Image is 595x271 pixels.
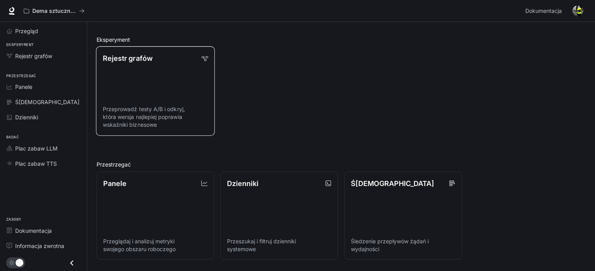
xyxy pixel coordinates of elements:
a: Ś[DEMOGRAPHIC_DATA]Śledzenie przepływów żądań i wydajności [344,172,462,260]
font: Dokumentacja [525,7,562,14]
a: Dzienniki [3,110,84,124]
font: Dzienniki [227,179,259,188]
font: Rejestr grafów [103,54,153,62]
button: Wszystkie obszary robocze [20,3,88,19]
a: DziennikiPrzeszukaj i filtruj dzienniki systemowe [220,172,338,260]
a: Rejestr grafówPrzeprowadź testy A/B i odkryj, która wersja najlepiej poprawia wskaźniki biznesowe [96,46,215,136]
font: Dzienniki [15,114,38,120]
font: Plac zabaw LLM [15,145,58,152]
img: Awatar użytkownika [572,5,583,16]
font: Śledzenie przepływów żądań i wydajności [351,238,429,252]
a: Plac zabaw LLM [3,142,84,155]
span: Przełączanie trybu ciemnego [16,258,23,267]
font: Panele [15,83,32,90]
a: Panele [3,80,84,94]
font: Ś[DEMOGRAPHIC_DATA] [15,99,79,105]
font: Przeszukaj i filtruj dzienniki systemowe [227,238,296,252]
font: Informacja zwrotna [15,243,64,249]
a: Informacja zwrotna [3,239,84,253]
font: Dema sztucznej inteligencji w świecie gry [32,7,145,14]
a: Dokumentacja [3,224,84,237]
font: Zasoby [6,217,21,222]
font: Plac zabaw TTS [15,160,57,167]
font: Przestrzegać [97,161,131,168]
a: Ślady [3,95,84,109]
font: Dokumentacja [15,227,52,234]
font: Przegląd [15,28,38,34]
button: Zamknij szufladę [63,255,81,271]
a: PanelePrzeglądaj i analizuj metryki swojego obszaru roboczego [97,172,214,260]
font: Przeglądaj i analizuj metryki swojego obszaru roboczego [103,238,176,252]
font: Przeprowadź testy A/B i odkryj, która wersja najlepiej poprawia wskaźniki biznesowe [103,106,185,128]
a: Dokumentacja [522,3,567,19]
font: Przestrzegać [6,73,36,78]
font: Eksperyment [6,42,33,47]
a: Rejestr grafów [3,49,84,63]
button: Awatar użytkownika [570,3,586,19]
a: Przegląd [3,24,84,38]
font: Eksperyment [97,36,130,43]
font: Badać [6,135,19,140]
font: Ś[DEMOGRAPHIC_DATA] [351,179,434,188]
font: Panele [103,179,127,188]
a: Plac zabaw TTS [3,157,84,170]
font: Rejestr grafów [15,53,52,59]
